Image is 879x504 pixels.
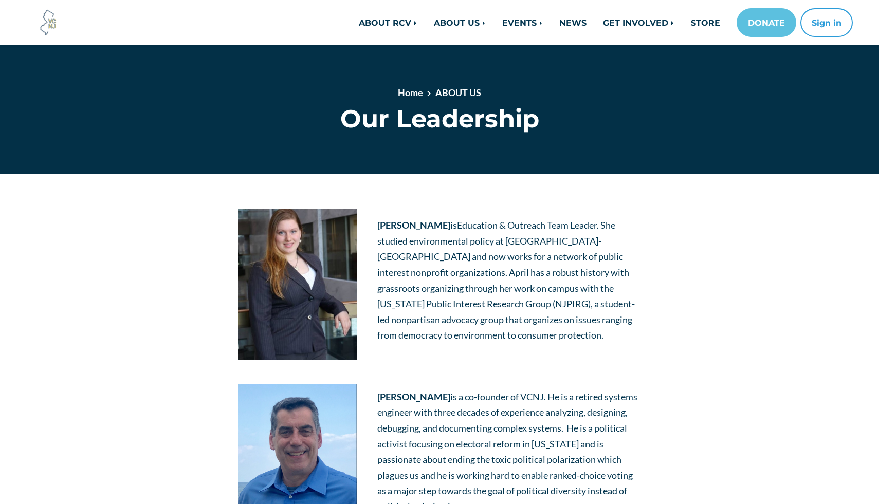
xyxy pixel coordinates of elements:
button: Sign in or sign up [800,8,853,37]
a: STORE [683,12,728,33]
span: Education & Outreach Team Leader [457,219,597,231]
nav: breadcrumb [264,86,615,104]
nav: Main navigation [219,8,853,37]
a: Home [398,87,423,98]
h1: Our Leadership [228,104,652,134]
a: NEWS [551,12,595,33]
a: DONATE [737,8,796,37]
strong: [PERSON_NAME] [377,219,450,231]
a: ABOUT US [426,12,494,33]
span: is . She studied environmental policy at [GEOGRAPHIC_DATA]-[GEOGRAPHIC_DATA] and now works for a ... [377,219,635,341]
img: Voter Choice NJ [34,9,62,36]
a: EVENTS [494,12,551,33]
a: ABOUT RCV [351,12,426,33]
a: ABOUT US [435,87,481,98]
a: GET INVOLVED [595,12,683,33]
strong: [PERSON_NAME] [377,391,450,402]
